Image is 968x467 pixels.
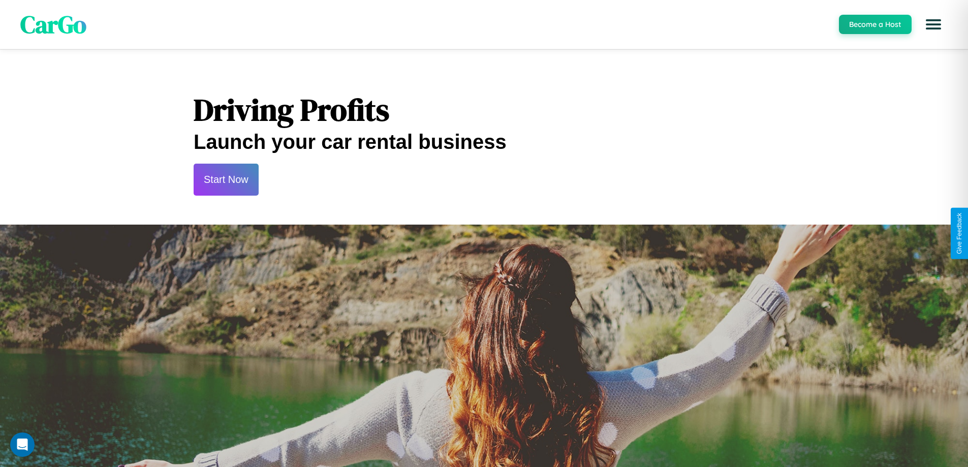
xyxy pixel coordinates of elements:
[919,10,948,39] button: Open menu
[194,164,259,196] button: Start Now
[20,8,86,41] span: CarGo
[194,89,774,131] h1: Driving Profits
[956,213,963,254] div: Give Feedback
[839,15,912,34] button: Become a Host
[194,131,774,153] h2: Launch your car rental business
[10,432,35,457] div: Open Intercom Messenger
